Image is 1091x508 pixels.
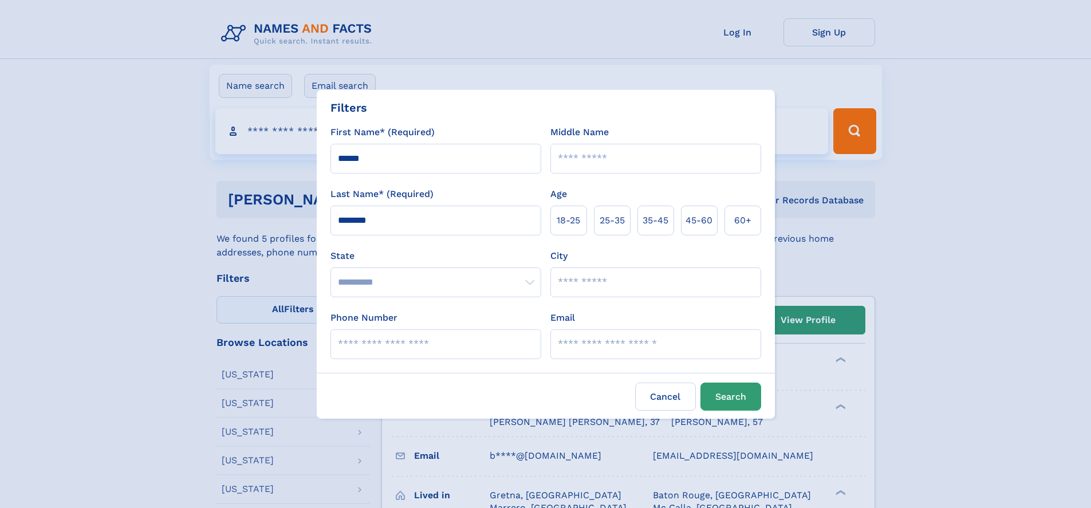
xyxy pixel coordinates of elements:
[700,383,761,411] button: Search
[686,214,712,227] span: 45‑60
[330,99,367,116] div: Filters
[643,214,668,227] span: 35‑45
[330,249,541,263] label: State
[734,214,751,227] span: 60+
[550,187,567,201] label: Age
[330,311,397,325] label: Phone Number
[330,125,435,139] label: First Name* (Required)
[600,214,625,227] span: 25‑35
[550,125,609,139] label: Middle Name
[330,187,434,201] label: Last Name* (Required)
[550,249,568,263] label: City
[550,311,575,325] label: Email
[635,383,696,411] label: Cancel
[557,214,580,227] span: 18‑25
